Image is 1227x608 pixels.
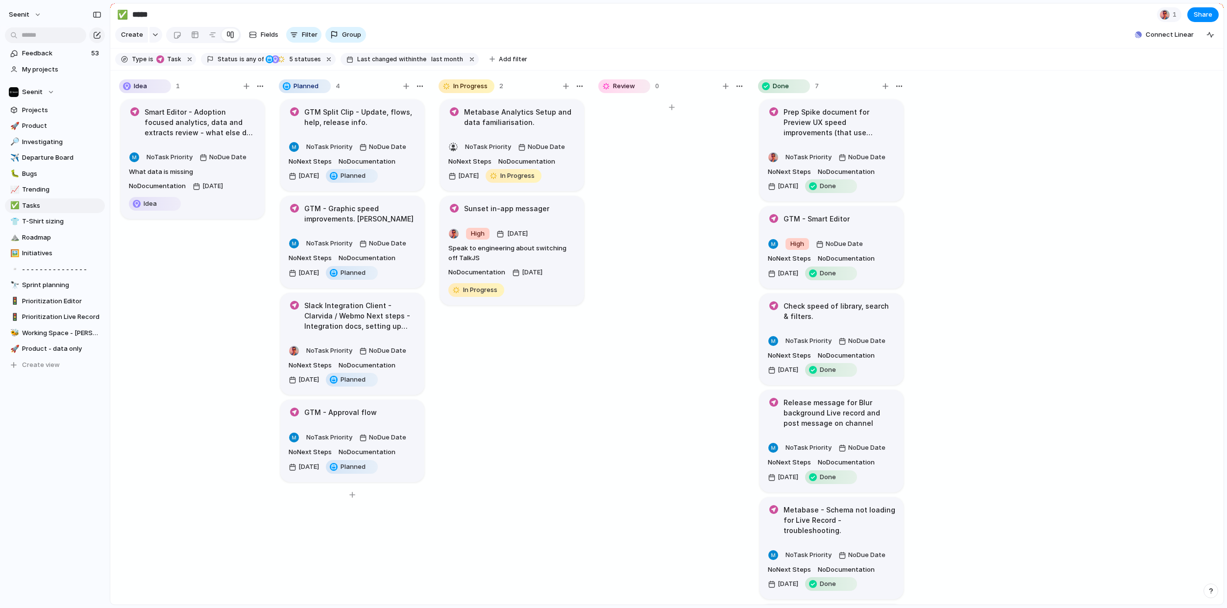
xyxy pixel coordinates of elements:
h1: GTM - Graphic speed improvements. [PERSON_NAME] [304,203,416,224]
button: 🐛 [9,169,19,179]
div: ✅ [117,8,128,21]
div: Metabase Analytics Setup and data familiarisation.NoTask PriorityNoDue DateNoNext StepsNoDocument... [440,99,584,192]
span: Done [820,579,836,589]
span: Done [820,268,836,278]
a: 🖼️Initiatives [5,246,105,261]
button: [DATE] [446,168,481,184]
button: Task [154,54,183,65]
h1: GTM Split Clip - Update, flows, help, release info. [304,107,416,127]
button: Filter [286,27,321,43]
span: Product - data only [22,344,101,354]
span: No Task Priority [306,346,352,354]
span: [DATE] [202,181,223,191]
span: statuses [286,55,321,64]
span: No Documentation [339,447,395,457]
a: Feedback53 [5,46,105,61]
button: is [147,54,155,65]
div: 🚀Product - data only [5,341,105,356]
a: 🚦Prioritization Editor [5,294,105,309]
a: 👕T-Shirt sizing [5,214,105,229]
span: No Due Date [848,550,885,560]
span: Add filter [499,55,527,64]
span: No Documentation [339,157,395,167]
button: Fields [245,27,282,43]
span: Fields [261,30,278,40]
button: isany of [238,54,266,65]
span: In Progress [463,285,497,295]
div: ✈️ [10,152,17,164]
a: 📈Trending [5,182,105,197]
a: ✅Tasks [5,198,105,213]
h1: GTM - Approval flow [304,407,377,418]
span: - - - - - - - - - - - - - - - [22,265,101,274]
button: NoDue Date [357,343,409,359]
span: No Task Priority [306,239,352,247]
span: No Documentation [448,268,505,277]
span: In Progress [500,171,535,181]
span: No Task Priority [785,153,832,161]
span: Product [22,121,101,131]
div: GTM - Smart EditorHighNoDue DateNoNext StepsNoDocumentation[DATE]Done [760,206,904,289]
a: 🐝Working Space - [PERSON_NAME] [5,326,105,340]
span: Create [121,30,143,40]
a: 🐛Bugs [5,167,105,181]
button: NoDue Date [813,236,865,252]
button: NoTask Priority [304,139,355,155]
button: High [464,226,492,242]
span: last month [431,55,463,64]
div: Metabase - Schema not loading for Live Record - troubleshooting.NoTask PriorityNoDue DateNoNext S... [760,497,904,600]
button: [DATE] [286,459,321,475]
button: NoDue Date [357,430,409,445]
span: Done [820,365,836,375]
span: No Task Priority [785,443,832,451]
button: Group [325,27,366,43]
div: 👕 [10,216,17,227]
span: Planned [294,81,319,91]
span: No Due Date [369,239,406,248]
button: [DATE] [765,266,801,281]
span: No Documentation [818,167,875,177]
span: Trending [22,185,101,195]
span: is [148,55,153,64]
span: Bugs [22,169,101,179]
span: Departure Board [22,153,101,163]
span: Speak to engineering about switching off TalkJS [448,243,576,263]
button: 🚀 [9,121,19,131]
button: In Progress [483,168,544,184]
span: No Next Steps [768,458,811,467]
span: [DATE] [458,171,479,181]
span: Prioritization Live Record [22,312,101,322]
button: NoTask Priority [144,149,195,165]
span: [DATE] [298,268,319,278]
div: Release message for Blur background Live record and post message on channelNoTask PriorityNoDue D... [760,390,904,492]
h1: Sunset in-app messager [464,203,549,214]
button: NoTask Priority [783,440,834,456]
span: No Due Date [209,152,246,162]
span: 53 [91,49,101,58]
span: No Next Steps [768,565,811,575]
a: 🚀Product [5,119,105,133]
button: Planned [323,265,380,281]
div: Check speed of library, search & filters.NoTask PriorityNoDue DateNoNext StepsNoDocumentation[DAT... [760,293,904,386]
span: No Documentation [818,254,875,264]
h1: Release message for Blur background Live record and post message on channel [784,397,895,428]
span: any of [245,55,264,64]
span: [DATE] [778,365,798,375]
div: Sunset in-app messagerHigh[DATE]Speak to engineering about switching off TalkJSNoDocumentation[DA... [440,196,584,305]
span: High [790,239,804,249]
span: Idea [144,199,157,209]
button: 🚦 [9,312,19,322]
span: [DATE] [778,579,798,589]
div: 📈 [10,184,17,195]
span: 2 [499,81,503,91]
button: 5 statuses [265,54,323,65]
a: ▫️- - - - - - - - - - - - - - - [5,262,105,277]
button: 🖼️ [9,248,19,258]
span: T-Shirt sizing [22,217,101,226]
button: Planned [323,372,380,388]
button: NoDue Date [357,139,409,155]
span: No Task Priority [306,433,352,441]
button: 🔎 [9,137,19,147]
button: NoTask Priority [304,236,355,251]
